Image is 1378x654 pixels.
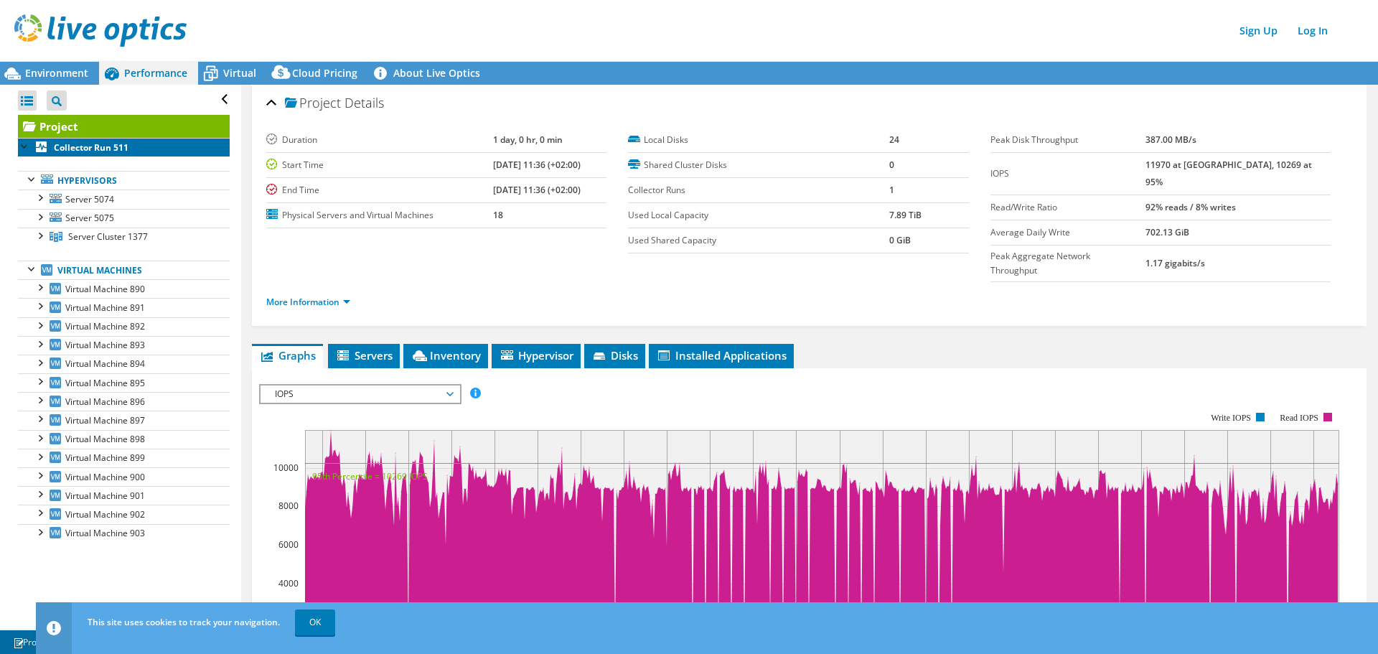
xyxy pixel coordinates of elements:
span: Virtual Machine 892 [65,320,145,332]
a: About Live Optics [368,62,491,85]
span: Virtual Machine 897 [65,414,145,426]
img: live_optics_svg.svg [14,14,187,47]
span: Performance [124,66,187,80]
a: Virtual Machine 895 [18,373,230,392]
a: Server 5075 [18,209,230,228]
span: Server Cluster 1377 [68,230,148,243]
span: Virtual Machine 901 [65,490,145,502]
a: Virtual Machine 901 [18,486,230,505]
a: Virtual Machine 900 [18,467,230,486]
a: Virtual Machine 892 [18,317,230,336]
span: Virtual Machine 894 [65,358,145,370]
a: Virtual Machine 903 [18,524,230,543]
label: Read/Write Ratio [990,200,1145,215]
label: Peak Aggregate Network Throughput [990,249,1145,278]
span: Virtual Machine 903 [65,527,145,539]
a: Virtual Machines [18,261,230,279]
span: Servers [335,348,393,363]
label: Local Disks [628,133,889,147]
b: Collector Run 511 [54,141,128,154]
a: Project Notes [3,633,87,651]
label: Used Shared Capacity [628,233,889,248]
b: 92% reads / 8% writes [1145,201,1236,213]
label: Used Local Capacity [628,208,889,223]
text: 10000 [273,462,299,474]
a: Virtual Machine 894 [18,355,230,373]
a: Hypervisors [18,171,230,190]
a: Server Cluster 1377 [18,228,230,246]
b: 11970 at [GEOGRAPHIC_DATA], 10269 at 95% [1145,159,1312,188]
b: 18 [493,209,503,221]
span: Virtual Machine 902 [65,508,145,520]
text: Read IOPS [1280,413,1318,423]
label: Average Daily Write [990,225,1145,240]
span: Project [285,96,341,111]
b: 702.13 GiB [1145,226,1189,238]
b: 1 [889,184,894,196]
a: Virtual Machine 891 [18,298,230,317]
b: 1 day, 0 hr, 0 min [493,134,563,146]
span: Inventory [411,348,481,363]
a: Collector Run 511 [18,138,230,157]
span: Installed Applications [656,348,787,363]
b: 387.00 MB/s [1145,134,1196,146]
a: Virtual Machine 897 [18,411,230,429]
span: Hypervisor [499,348,573,363]
text: 95th Percentile = 10269 IOPS [312,470,428,482]
span: Server 5074 [65,193,114,205]
span: Server 5075 [65,212,114,224]
text: 6000 [278,538,299,551]
b: [DATE] 11:36 (+02:00) [493,184,581,196]
a: More Information [266,296,350,308]
label: Start Time [266,158,493,172]
a: Virtual Machine 890 [18,279,230,298]
label: Physical Servers and Virtual Machines [266,208,493,223]
span: Graphs [259,348,316,363]
span: Virtual Machine 900 [65,471,145,483]
a: OK [295,609,335,635]
b: [DATE] 11:36 (+02:00) [493,159,581,171]
label: Collector Runs [628,183,889,197]
span: This site uses cookies to track your navigation. [88,616,280,628]
span: Virtual Machine 890 [65,283,145,295]
span: Cloud Pricing [292,66,357,80]
a: Project [18,115,230,138]
label: Duration [266,133,493,147]
span: Virtual [223,66,256,80]
span: Virtual Machine 899 [65,452,145,464]
span: Disks [591,348,638,363]
span: Details [344,94,384,111]
label: Shared Cluster Disks [628,158,889,172]
b: 0 [889,159,894,171]
a: Virtual Machine 896 [18,392,230,411]
a: Log In [1290,20,1335,41]
a: Virtual Machine 898 [18,430,230,449]
a: Sign Up [1232,20,1285,41]
label: End Time [266,183,493,197]
b: 0 GiB [889,234,911,246]
span: Virtual Machine 898 [65,433,145,445]
label: IOPS [990,167,1145,181]
text: 8000 [278,500,299,512]
text: Write IOPS [1211,413,1251,423]
a: Virtual Machine 893 [18,336,230,355]
text: 4000 [278,577,299,589]
span: IOPS [268,386,452,403]
a: Virtual Machine 899 [18,449,230,467]
a: Server 5074 [18,190,230,208]
span: Environment [25,66,88,80]
a: Virtual Machine 902 [18,505,230,523]
span: Virtual Machine 893 [65,339,145,351]
span: Virtual Machine 891 [65,302,145,314]
b: 7.89 TiB [889,209,922,221]
span: Virtual Machine 896 [65,396,145,408]
b: 24 [889,134,899,146]
label: Peak Disk Throughput [990,133,1145,147]
span: Virtual Machine 895 [65,377,145,389]
b: 1.17 gigabits/s [1145,257,1205,269]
